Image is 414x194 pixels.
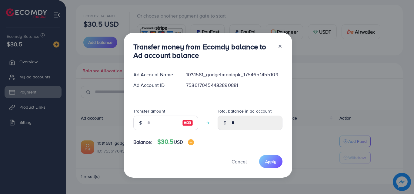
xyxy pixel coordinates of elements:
[174,139,183,145] span: USD
[224,155,254,168] button: Cancel
[133,42,273,60] h3: Transfer money from Ecomdy balance to Ad account balance
[182,119,193,127] img: image
[129,71,182,78] div: Ad Account Name
[218,108,272,114] label: Total balance in ad account
[188,139,194,145] img: image
[232,158,247,165] span: Cancel
[157,138,194,146] h4: $30.5
[181,71,287,78] div: 1031581_gadgetmaniapk_1754651455109
[259,155,282,168] button: Apply
[129,82,182,89] div: Ad Account ID
[133,108,165,114] label: Transfer amount
[265,159,276,165] span: Apply
[181,82,287,89] div: 7536170454432890881
[133,139,152,146] span: Balance:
